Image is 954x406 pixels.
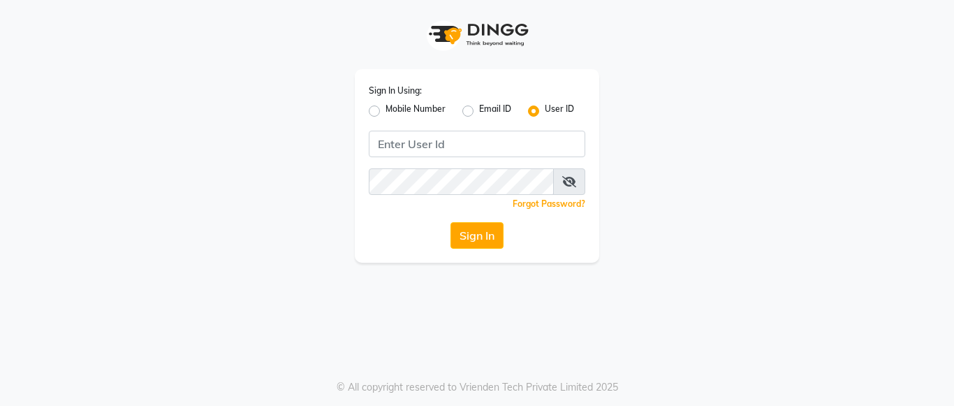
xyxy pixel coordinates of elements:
[369,168,554,195] input: Username
[545,103,574,119] label: User ID
[421,14,533,55] img: logo1.svg
[369,131,585,157] input: Username
[386,103,446,119] label: Mobile Number
[369,85,422,97] label: Sign In Using:
[479,103,511,119] label: Email ID
[450,222,504,249] button: Sign In
[513,198,585,209] a: Forgot Password?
